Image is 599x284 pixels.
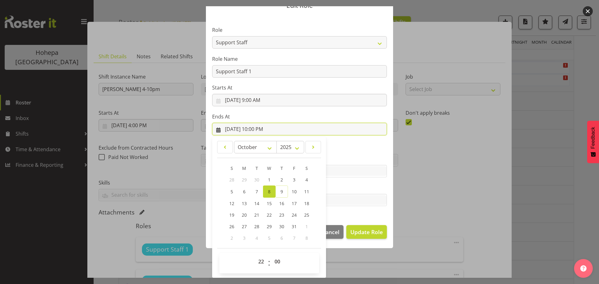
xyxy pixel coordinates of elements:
[254,177,259,183] span: 30
[212,55,387,63] label: Role Name
[242,224,247,229] span: 27
[293,177,295,183] span: 3
[212,65,387,78] input: E.g. Waiter 1
[212,94,387,106] input: Click to select...
[242,165,246,171] span: M
[275,209,288,221] a: 23
[275,185,288,198] a: 9
[226,221,238,232] a: 26
[251,209,263,221] a: 21
[263,174,275,185] a: 1
[279,212,284,218] span: 23
[238,198,251,209] a: 13
[263,185,275,198] a: 8
[304,200,309,206] span: 18
[267,200,272,206] span: 15
[268,189,270,195] span: 8
[305,165,308,171] span: S
[268,177,270,183] span: 1
[346,225,387,239] button: Update Role
[292,189,297,195] span: 10
[305,235,308,241] span: 8
[256,165,258,171] span: T
[267,212,272,218] span: 22
[292,212,297,218] span: 24
[300,185,313,198] a: 11
[212,2,387,9] p: Edit Role
[305,177,308,183] span: 4
[322,228,339,236] span: Cancel
[268,235,270,241] span: 5
[288,198,300,209] a: 17
[242,177,247,183] span: 29
[350,228,383,236] span: Update Role
[263,209,275,221] a: 22
[251,185,263,198] a: 7
[256,235,258,241] span: 4
[275,221,288,232] a: 30
[226,209,238,221] a: 19
[251,198,263,209] a: 14
[231,189,233,195] span: 5
[304,189,309,195] span: 11
[212,84,387,91] label: Starts At
[590,127,596,149] span: Feedback
[212,113,387,120] label: Ends At
[292,224,297,229] span: 31
[587,121,599,163] button: Feedback - Show survey
[231,165,233,171] span: S
[263,221,275,232] a: 29
[212,123,387,135] input: Click to select...
[238,209,251,221] a: 20
[293,235,295,241] span: 7
[229,212,234,218] span: 19
[267,224,272,229] span: 29
[280,177,283,183] span: 2
[243,235,246,241] span: 3
[288,221,300,232] a: 31
[280,165,283,171] span: T
[305,224,308,229] span: 1
[268,255,270,271] span: :
[279,200,284,206] span: 16
[231,235,233,241] span: 2
[300,198,313,209] a: 18
[263,198,275,209] a: 15
[251,221,263,232] a: 28
[580,265,587,272] img: help-xxl-2.png
[238,185,251,198] a: 6
[318,225,343,239] button: Cancel
[254,224,259,229] span: 28
[288,174,300,185] a: 3
[226,185,238,198] a: 5
[280,189,283,195] span: 9
[242,200,247,206] span: 13
[254,200,259,206] span: 14
[229,224,234,229] span: 26
[293,165,295,171] span: F
[243,189,246,195] span: 6
[292,200,297,206] span: 17
[229,200,234,206] span: 12
[275,198,288,209] a: 16
[212,26,387,34] label: Role
[280,235,283,241] span: 6
[275,174,288,185] a: 2
[226,198,238,209] a: 12
[238,221,251,232] a: 27
[304,212,309,218] span: 25
[300,209,313,221] a: 25
[279,224,284,229] span: 30
[256,189,258,195] span: 7
[300,174,313,185] a: 4
[267,165,271,171] span: W
[254,212,259,218] span: 21
[288,209,300,221] a: 24
[242,212,247,218] span: 20
[288,185,300,198] a: 10
[229,177,234,183] span: 28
